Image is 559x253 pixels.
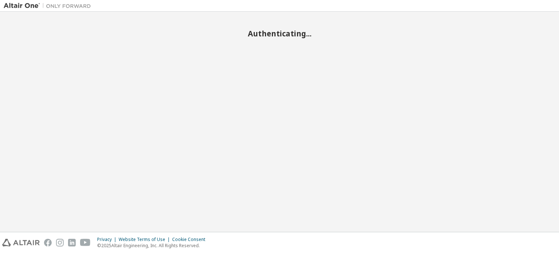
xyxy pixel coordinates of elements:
[2,239,40,246] img: altair_logo.svg
[4,2,95,9] img: Altair One
[68,239,76,246] img: linkedin.svg
[97,237,119,242] div: Privacy
[4,29,555,38] h2: Authenticating...
[172,237,210,242] div: Cookie Consent
[44,239,52,246] img: facebook.svg
[97,242,210,249] p: © 2025 Altair Engineering, Inc. All Rights Reserved.
[80,239,91,246] img: youtube.svg
[119,237,172,242] div: Website Terms of Use
[56,239,64,246] img: instagram.svg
